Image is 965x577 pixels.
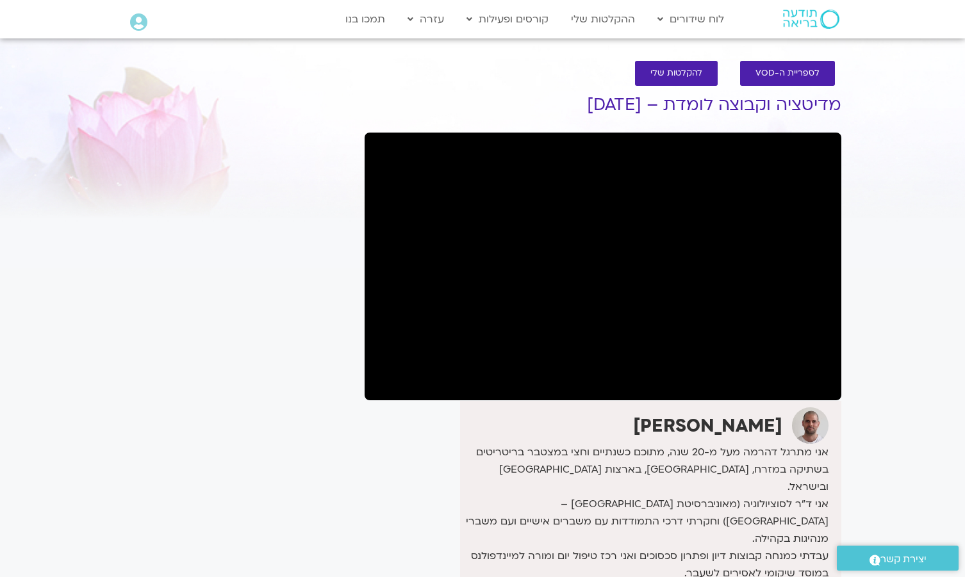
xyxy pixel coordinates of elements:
[783,10,839,29] img: תודעה בריאה
[633,414,782,438] strong: [PERSON_NAME]
[365,95,841,115] h1: מדיטציה וקבוצה לומדת – [DATE]
[880,551,927,568] span: יצירת קשר
[837,546,959,571] a: יצירת קשר
[651,7,730,31] a: לוח שידורים
[740,61,835,86] a: לספריית ה-VOD
[460,7,555,31] a: קורסים ופעילות
[755,69,820,78] span: לספריית ה-VOD
[635,61,718,86] a: להקלטות שלי
[650,69,702,78] span: להקלטות שלי
[401,7,450,31] a: עזרה
[792,407,829,444] img: דקל קנטי
[565,7,641,31] a: ההקלטות שלי
[339,7,392,31] a: תמכו בנו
